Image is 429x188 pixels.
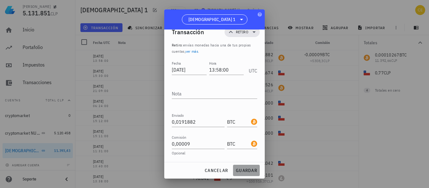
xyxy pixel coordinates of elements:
span: Retiro [236,29,248,35]
span: Retiro [172,43,182,47]
div: Transacción [172,27,204,37]
input: Moneda [227,139,250,149]
span: [DEMOGRAPHIC_DATA] 1 [188,16,236,23]
label: Hora [209,61,216,66]
button: guardar [233,165,260,176]
p: : [172,42,257,55]
label: Comisión [172,135,186,140]
div: BTC-icon [251,141,257,147]
button: cancelar [202,165,231,176]
span: envías monedas hacia una de tus propias cuentas, . [172,43,251,54]
span: guardar [236,168,257,173]
label: Enviado [172,113,184,118]
div: BTC-icon [251,119,257,125]
div: Opcional [172,151,257,155]
a: ver más [185,49,198,54]
label: Fecha [172,61,181,66]
input: Moneda [227,117,250,127]
span: cancelar [204,168,228,173]
div: UTC [246,61,257,77]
